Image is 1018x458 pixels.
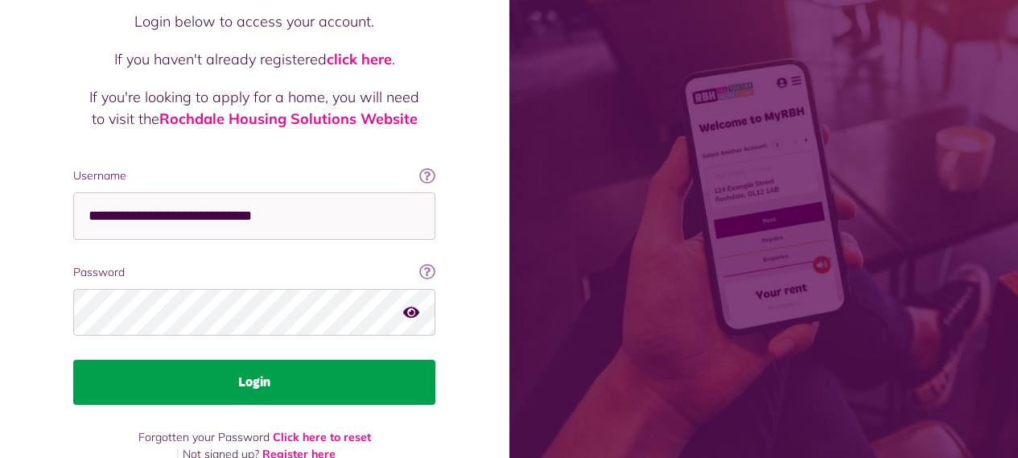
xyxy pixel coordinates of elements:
[138,430,270,444] span: Forgotten your Password
[273,430,371,444] a: Click here to reset
[89,48,419,70] p: If you haven't already registered .
[89,86,419,130] p: If you're looking to apply for a home, you will need to visit the
[159,109,418,128] a: Rochdale Housing Solutions Website
[73,360,435,405] button: Login
[73,167,435,184] label: Username
[73,264,435,281] label: Password
[89,10,419,32] p: Login below to access your account.
[327,50,392,68] a: click here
